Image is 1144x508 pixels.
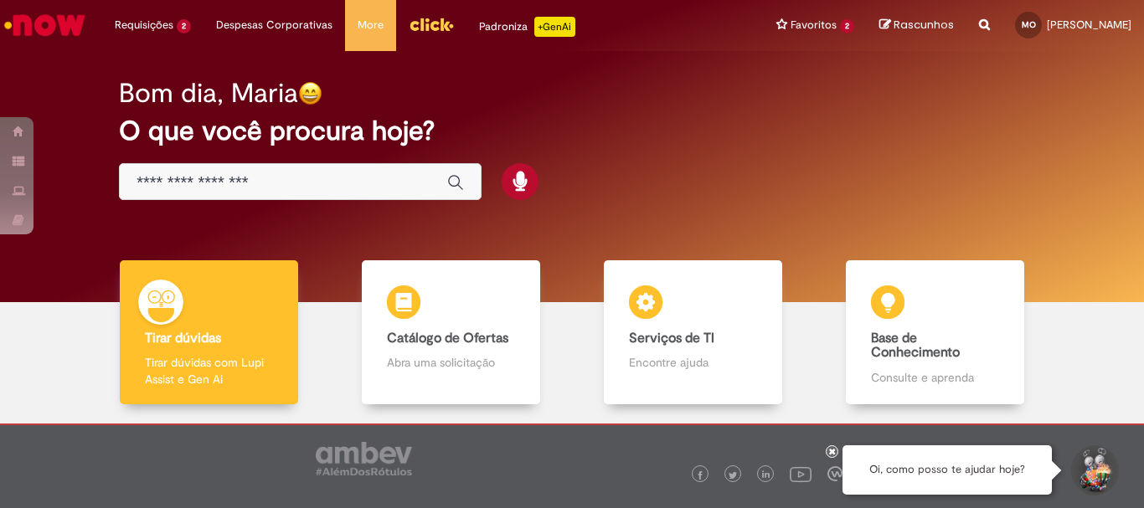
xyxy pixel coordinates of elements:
img: logo_footer_youtube.png [790,463,812,485]
p: Consulte e aprenda [871,369,998,386]
b: Catálogo de Ofertas [387,330,508,346]
a: Tirar dúvidas Tirar dúvidas com Lupi Assist e Gen Ai [88,260,330,405]
img: happy-face.png [298,81,322,105]
b: Serviços de TI [629,330,714,346]
p: Encontre ajuda [629,354,756,371]
a: Catálogo de Ofertas Abra uma solicitação [330,260,572,405]
a: Serviços de TI Encontre ajuda [572,260,814,405]
span: More [358,17,384,33]
img: logo_footer_facebook.png [696,471,704,480]
span: 2 [177,19,191,33]
div: Oi, como posso te ajudar hoje? [843,445,1052,495]
img: logo_footer_linkedin.png [762,470,770,480]
img: logo_footer_ambev_rotulo_gray.png [316,442,412,475]
b: Base de Conhecimento [871,330,960,362]
h2: Bom dia, Maria [119,79,298,108]
h2: O que você procura hoje? [119,116,1025,146]
span: MO [1022,19,1036,30]
img: ServiceNow [2,8,88,42]
a: Rascunhos [879,18,954,33]
span: 2 [840,19,854,33]
img: logo_footer_twitter.png [729,471,737,480]
span: Despesas Corporativas [216,17,332,33]
img: logo_footer_workplace.png [827,466,843,481]
button: Iniciar Conversa de Suporte [1069,445,1119,495]
span: Favoritos [791,17,837,33]
p: Abra uma solicitação [387,354,514,371]
span: Rascunhos [894,17,954,33]
b: Tirar dúvidas [145,330,221,346]
p: Tirar dúvidas com Lupi Assist e Gen Ai [145,354,272,387]
p: +GenAi [534,17,575,37]
div: Padroniza [479,17,575,37]
span: Requisições [115,17,173,33]
img: click_logo_yellow_360x200.png [409,12,454,37]
a: Base de Conhecimento Consulte e aprenda [814,260,1056,405]
span: [PERSON_NAME] [1047,18,1131,32]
